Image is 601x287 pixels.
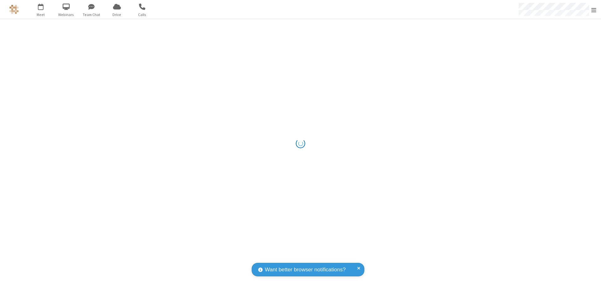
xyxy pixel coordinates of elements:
[29,12,53,18] span: Meet
[105,12,129,18] span: Drive
[54,12,78,18] span: Webinars
[265,266,346,274] span: Want better browser notifications?
[80,12,103,18] span: Team Chat
[131,12,154,18] span: Calls
[9,5,19,14] img: QA Selenium DO NOT DELETE OR CHANGE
